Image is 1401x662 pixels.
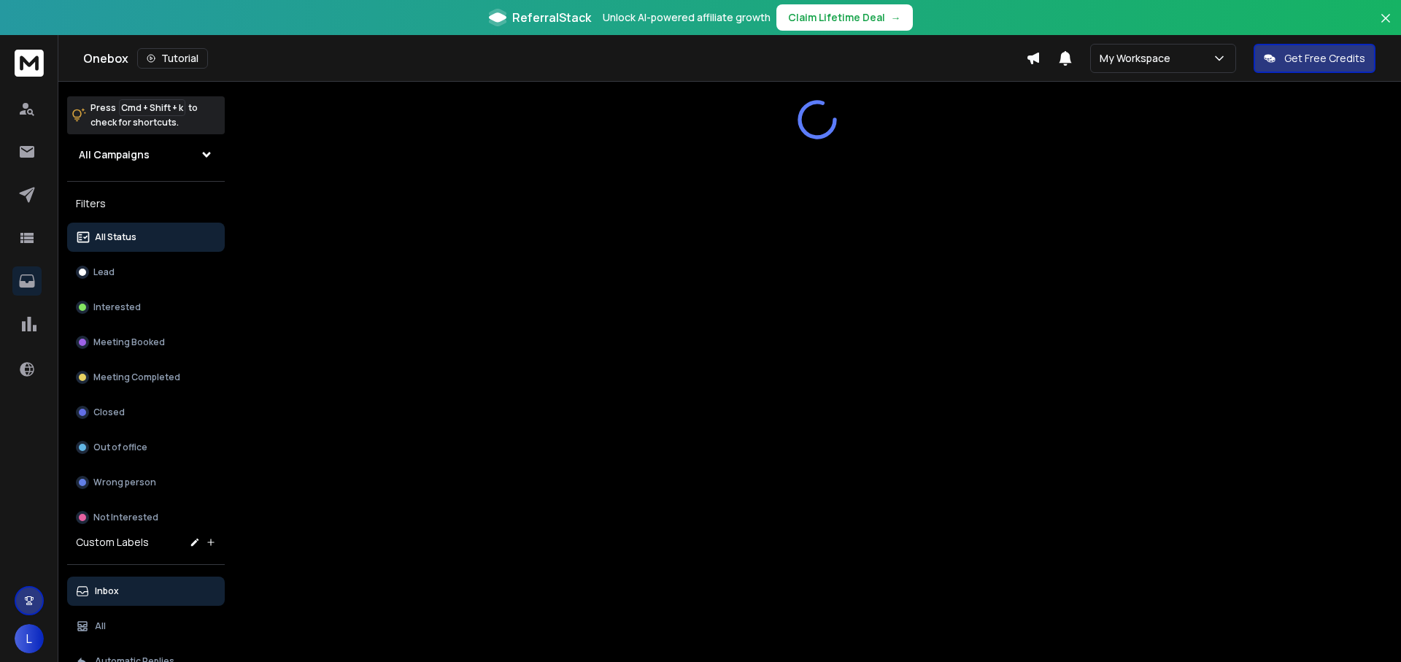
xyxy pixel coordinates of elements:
span: Cmd + Shift + k [119,99,185,116]
p: Get Free Credits [1284,51,1365,66]
button: Wrong person [67,468,225,497]
button: Not Interested [67,503,225,532]
button: Closed [67,398,225,427]
button: Tutorial [137,48,208,69]
button: All Campaigns [67,140,225,169]
button: Interested [67,293,225,322]
p: Unlock AI-powered affiliate growth [603,10,771,25]
p: Meeting Booked [93,336,165,348]
button: L [15,624,44,653]
p: Press to check for shortcuts. [90,101,198,130]
p: Meeting Completed [93,372,180,383]
button: Out of office [67,433,225,462]
button: Inbox [67,577,225,606]
span: → [891,10,901,25]
p: My Workspace [1100,51,1176,66]
p: Interested [93,301,141,313]
h3: Custom Labels [76,535,149,550]
button: All Status [67,223,225,252]
button: Meeting Booked [67,328,225,357]
button: Meeting Completed [67,363,225,392]
button: Get Free Credits [1254,44,1375,73]
button: Claim Lifetime Deal→ [776,4,913,31]
h1: All Campaigns [79,147,150,162]
button: Close banner [1376,9,1395,44]
span: ReferralStack [512,9,591,26]
p: All [95,620,106,632]
p: Not Interested [93,512,158,523]
button: Lead [67,258,225,287]
p: Lead [93,266,115,278]
h3: Filters [67,193,225,214]
p: Out of office [93,442,147,453]
p: All Status [95,231,136,243]
div: Onebox [83,48,1026,69]
p: Closed [93,407,125,418]
p: Inbox [95,585,119,597]
p: Wrong person [93,477,156,488]
button: All [67,612,225,641]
